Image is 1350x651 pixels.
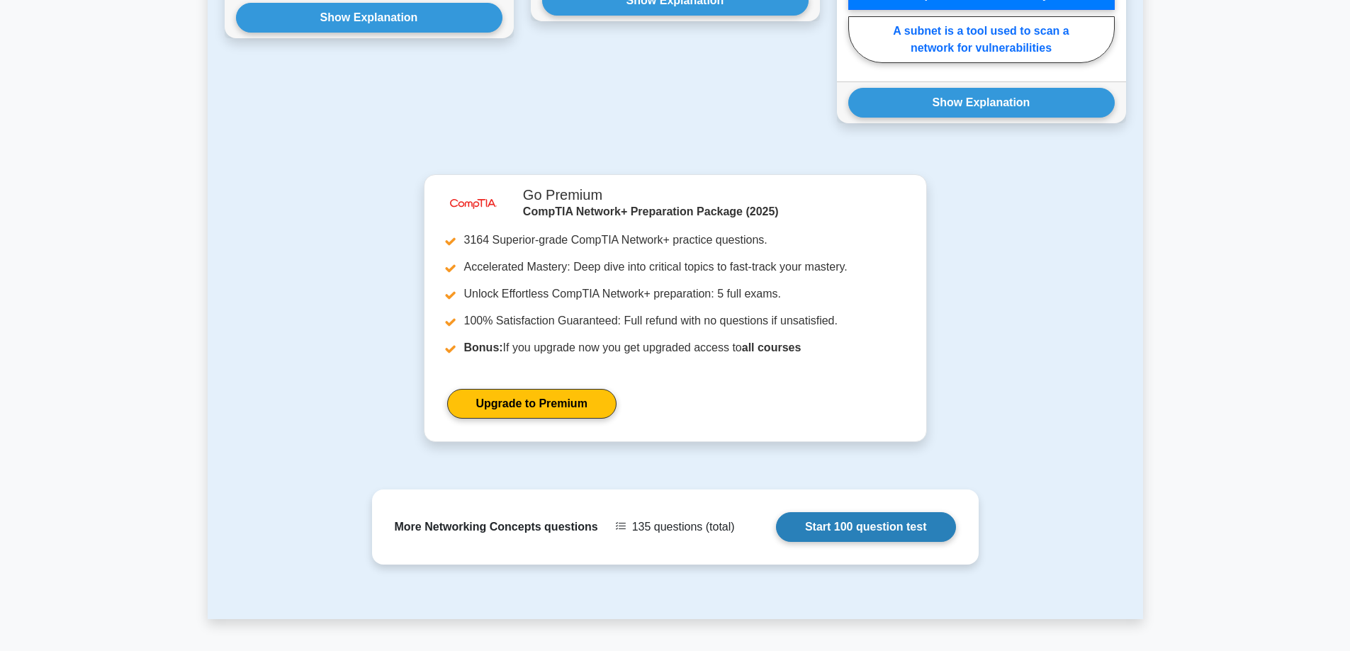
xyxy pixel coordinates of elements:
a: Upgrade to Premium [447,389,617,419]
a: Start 100 question test [776,512,956,542]
button: Show Explanation [236,3,502,33]
button: Show Explanation [848,88,1115,118]
label: A subnet is a tool used to scan a network for vulnerabilities [848,16,1115,63]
